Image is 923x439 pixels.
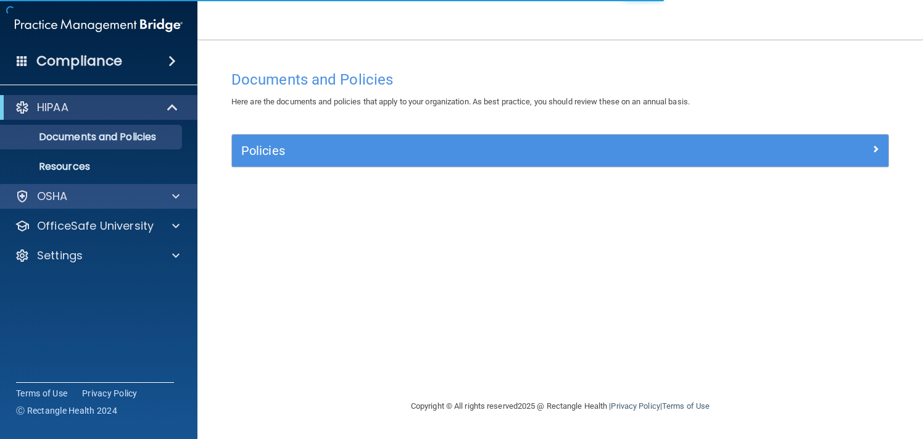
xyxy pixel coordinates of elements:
a: Terms of Use [662,401,710,411]
p: Settings [37,248,83,263]
p: OfficeSafe University [37,219,154,233]
h4: Documents and Policies [231,72,889,88]
p: Documents and Policies [8,131,176,143]
img: PMB logo [15,13,183,38]
span: Here are the documents and policies that apply to your organization. As best practice, you should... [231,97,690,106]
a: Policies [241,141,879,161]
h5: Policies [241,144,715,157]
a: HIPAA [15,100,179,115]
p: Resources [8,161,176,173]
a: Settings [15,248,180,263]
a: Privacy Policy [82,387,138,399]
div: Copyright © All rights reserved 2025 @ Rectangle Health | | [335,387,785,426]
p: HIPAA [37,100,68,115]
a: Privacy Policy [611,401,660,411]
p: OSHA [37,189,68,204]
h4: Compliance [36,52,122,70]
span: Ⓒ Rectangle Health 2024 [16,404,117,417]
a: Terms of Use [16,387,67,399]
a: OSHA [15,189,180,204]
a: OfficeSafe University [15,219,180,233]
